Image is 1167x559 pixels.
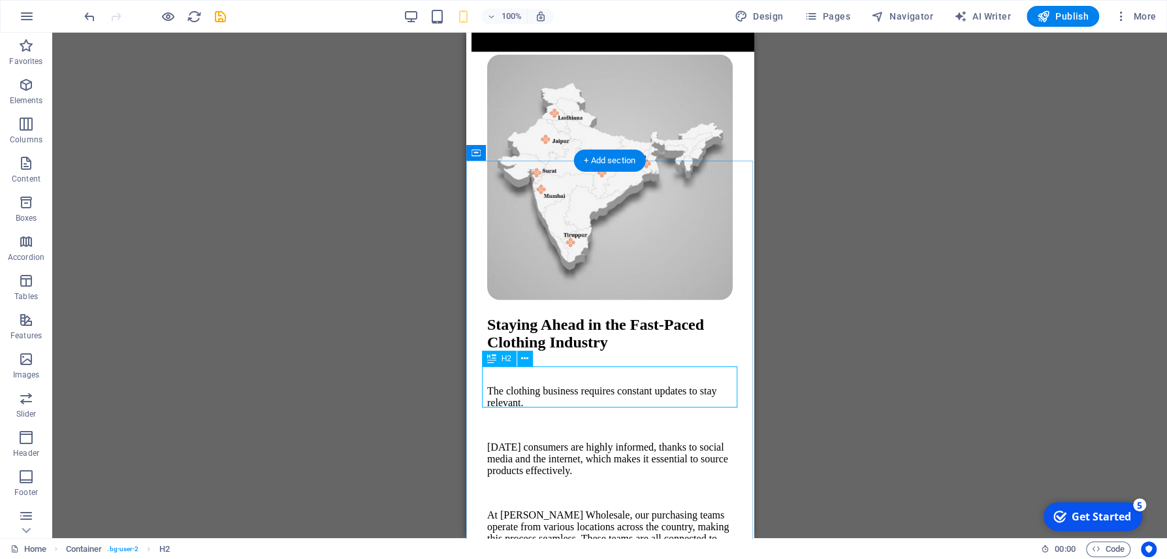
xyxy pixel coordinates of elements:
button: Code [1086,541,1130,557]
p: Favorites [9,56,42,67]
p: Tables [14,291,38,302]
span: H2 [502,355,511,362]
span: AI Writer [954,10,1011,23]
h6: Session time [1041,541,1076,557]
p: Elements [10,95,43,106]
i: Undo: Change text (Ctrl+Z) [82,9,97,24]
div: + Add section [573,150,646,172]
button: More [1110,6,1161,27]
div: Get Started [35,12,95,27]
div: 5 [97,1,110,14]
button: Publish [1027,6,1099,27]
button: Design [729,6,789,27]
p: Columns [10,135,42,145]
p: Slider [16,409,37,419]
p: Content [12,174,40,184]
nav: breadcrumb [66,541,170,557]
span: 00 00 [1055,541,1075,557]
button: reload [186,8,202,24]
span: Click to select. Double-click to edit [159,541,170,557]
span: Click to select. Double-click to edit [66,541,103,557]
p: Header [13,448,39,458]
button: Usercentrics [1141,541,1157,557]
i: Save (Ctrl+S) [213,9,228,24]
span: Pages [804,10,850,23]
button: Navigator [866,6,938,27]
button: Pages [799,6,855,27]
button: 100% [481,8,528,24]
a: Click to cancel selection. Double-click to open Pages [10,541,46,557]
span: Navigator [871,10,933,23]
button: undo [82,8,97,24]
p: Features [10,330,42,341]
h6: 100% [501,8,522,24]
p: Boxes [16,213,37,223]
button: AI Writer [949,6,1016,27]
span: : [1064,544,1066,554]
span: More [1115,10,1156,23]
span: Code [1092,541,1125,557]
button: save [212,8,228,24]
p: Accordion [8,252,44,263]
div: Get Started 5 items remaining, 0% complete [7,5,106,34]
span: Design [735,10,784,23]
p: Footer [14,487,38,498]
i: Reload page [187,9,202,24]
p: Images [13,370,40,380]
span: . bg-user-2 [107,541,138,557]
span: Publish [1037,10,1089,23]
